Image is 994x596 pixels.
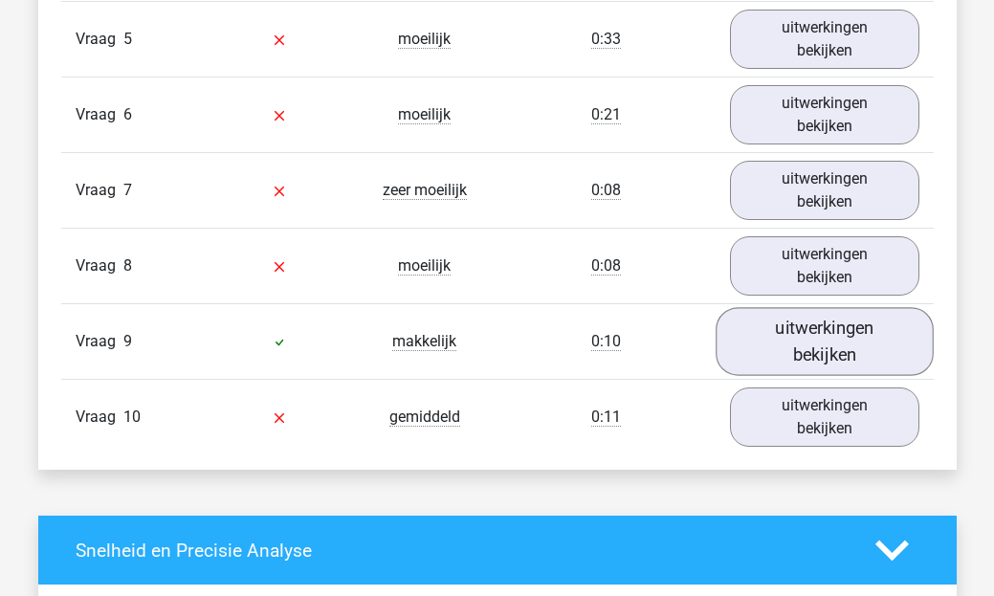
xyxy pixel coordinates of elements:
a: uitwerkingen bekijken [730,236,919,296]
span: 5 [123,30,132,48]
span: Vraag [76,179,123,202]
span: 7 [123,181,132,199]
span: 0:08 [591,181,621,200]
span: Vraag [76,330,123,353]
span: zeer moeilijk [383,181,467,200]
span: 0:21 [591,105,621,124]
span: Vraag [76,254,123,277]
h4: Snelheid en Precisie Analyse [76,540,847,562]
span: moeilijk [398,105,451,124]
a: uitwerkingen bekijken [730,161,919,220]
a: uitwerkingen bekijken [716,308,934,376]
span: 6 [123,105,132,123]
span: 8 [123,256,132,275]
span: 0:11 [591,408,621,427]
span: Vraag [76,28,123,51]
span: makkelijk [392,332,456,351]
a: uitwerkingen bekijken [730,10,919,69]
a: uitwerkingen bekijken [730,85,919,144]
span: 9 [123,332,132,350]
a: uitwerkingen bekijken [730,387,919,447]
span: 10 [123,408,141,426]
span: moeilijk [398,30,451,49]
span: 0:33 [591,30,621,49]
span: 0:10 [591,332,621,351]
span: gemiddeld [389,408,460,427]
span: 0:08 [591,256,621,276]
span: moeilijk [398,256,451,276]
span: Vraag [76,103,123,126]
span: Vraag [76,406,123,429]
